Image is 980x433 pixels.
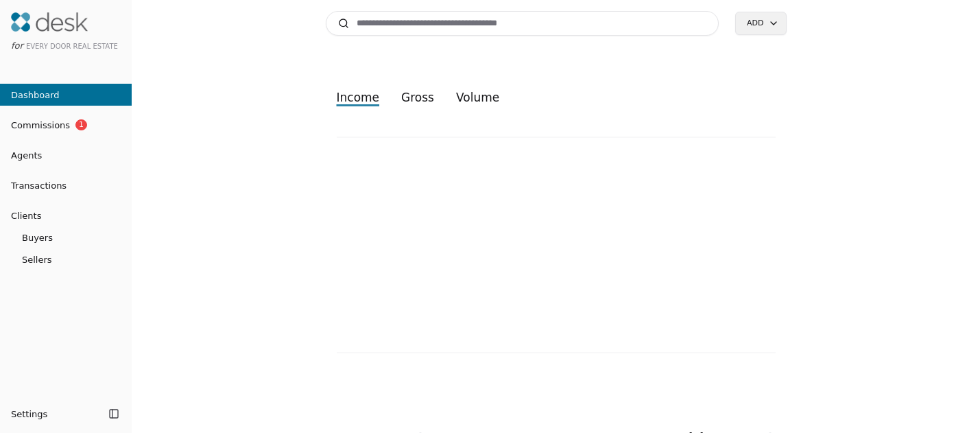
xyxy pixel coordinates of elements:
span: for [11,40,23,51]
button: gross [390,85,445,110]
span: 1 [75,119,87,130]
span: Every Door Real Estate [26,43,118,50]
button: income [326,85,391,110]
img: Desk [11,12,88,32]
button: Add [735,12,786,35]
button: volume [445,85,510,110]
button: Settings [5,403,104,425]
span: Settings [11,407,47,421]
